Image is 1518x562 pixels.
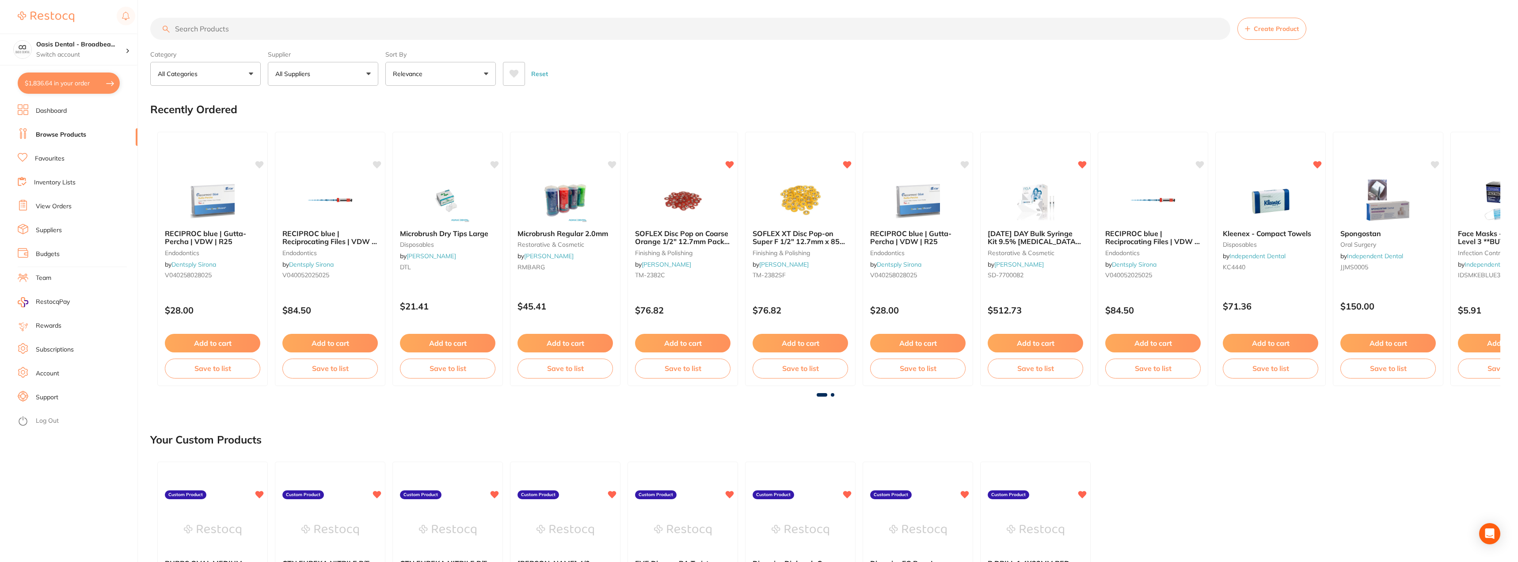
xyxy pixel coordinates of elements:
small: endodontics [282,249,378,256]
img: Microbrush Regular 2.0mm [536,178,594,222]
img: RECIPROC blue | Reciprocating Files | VDW | R25 | 4-pack | 25 mm [301,178,359,222]
img: BURRS OVAL MEDIUM 8MM (5091-236) BOX/5 [184,508,241,552]
p: $512.73 [988,305,1083,315]
p: $84.50 [282,305,378,315]
small: restorative & cosmetic [517,241,613,248]
p: $21.41 [400,301,495,311]
b: POLA DAY Bulk Syringe Kit 9.5% Hydrogen Peroxide 50 x 3g [988,229,1083,246]
a: Team [36,274,51,283]
button: Relevance [385,62,496,86]
a: Independent Dental [1347,252,1403,260]
p: $76.82 [635,305,730,315]
img: RECIPROC blue | Gutta-Percha | VDW | R25 [184,178,241,222]
p: $45.41 [517,301,613,311]
span: by [1340,252,1403,260]
div: Open Intercom Messenger [1479,523,1500,544]
a: Independent Dental [1229,252,1286,260]
p: All Categories [158,69,201,78]
button: Add to cart [1105,334,1201,352]
span: by [870,260,921,268]
small: SD-7700082 [988,271,1083,279]
img: Kleenex - Compact Towels [1242,178,1299,222]
a: Suppliers [36,226,62,235]
b: Microbrush Dry Tips Large [400,229,495,237]
p: $76.82 [753,305,848,315]
small: disposables [1223,241,1318,248]
label: Supplier [268,50,378,58]
span: by [753,260,809,268]
button: Save to list [1340,359,1436,378]
a: Dentsply Sirona [1112,260,1157,268]
button: Save to list [870,359,966,378]
small: JJMS0005 [1340,264,1436,271]
span: by [1105,260,1157,268]
img: SOFLEX Disc Pop on Coarse Orange 1/2" 12.7mm Pack of 85 [654,178,711,222]
span: by [400,252,456,260]
button: Add to cart [1223,334,1318,352]
img: Microbrush Dry Tips Large [419,178,476,222]
button: Save to list [988,359,1083,378]
button: All Categories [150,62,261,86]
img: Oasis Dental - Broadbeach [14,41,31,58]
h2: Your Custom Products [150,434,262,446]
button: Save to list [517,359,613,378]
label: Custom Product [165,490,206,499]
button: Save to list [753,359,848,378]
button: $1,836.64 in your order [18,73,120,94]
h4: Oasis Dental - Broadbeach [36,40,126,49]
input: Search Products [150,18,1230,40]
small: DTL [400,264,495,271]
button: Log Out [18,414,135,428]
a: Restocq Logo [18,7,74,27]
img: Diaswiss Diabrush Ceram Pointed 251RA (pack of 2) [772,508,829,552]
b: RECIPROC blue | Gutta-Percha | VDW | R25 [870,229,966,246]
label: Custom Product [635,490,677,499]
p: All Suppliers [275,69,314,78]
span: by [517,252,574,260]
b: Microbrush Regular 2.0mm [517,229,613,237]
small: restorative & cosmetic [988,249,1083,256]
small: V040052025025 [1105,271,1201,279]
p: $84.50 [1105,305,1201,315]
span: Create Product [1254,25,1299,32]
img: Spongostan [1359,178,1417,222]
img: B DRILL 1.4X33MM RED [1007,508,1064,552]
p: Relevance [393,69,426,78]
img: POLA DAY Bulk Syringe Kit 9.5% Hydrogen Peroxide 50 x 3g [1007,178,1064,222]
small: TM-2382SF [753,271,848,279]
button: Create Product [1237,18,1306,40]
a: Subscriptions [36,345,74,354]
small: KC4440 [1223,264,1318,271]
a: [PERSON_NAME] [994,260,1044,268]
button: Save to list [1105,359,1201,378]
button: Add to cart [1340,334,1436,352]
b: Kleenex - Compact Towels [1223,229,1318,237]
span: by [988,260,1044,268]
a: Inventory Lists [34,178,76,187]
small: TM-2382C [635,271,730,279]
button: Add to cart [870,334,966,352]
a: [PERSON_NAME] [759,260,809,268]
p: $71.36 [1223,301,1318,311]
small: V040258028025 [870,271,966,279]
h2: Recently Ordered [150,103,237,116]
button: Save to list [635,359,730,378]
img: RECIPROC blue | Reciprocating Files | VDW | R25 | 4-pack | 25 mm [1124,178,1182,222]
a: Dentsply Sirona [171,260,216,268]
span: by [1223,252,1286,260]
button: Save to list [282,359,378,378]
label: Category [150,50,261,58]
a: [PERSON_NAME] [524,252,574,260]
img: BRAUN 4/0 MONOSYN 19MM. X45CM. 3/8 CIRCLE REVERSE CUTTING NEEDLE 36'S UNDYED [536,508,594,552]
b: Spongostan [1340,229,1436,237]
button: Add to cart [282,334,378,352]
small: RMBARG [517,264,613,271]
label: Custom Product [988,490,1029,499]
a: Log Out [36,417,59,425]
label: Custom Product [400,490,441,499]
button: Save to list [1223,359,1318,378]
button: Add to cart [165,334,260,352]
span: RestocqPay [36,298,70,306]
a: Dentsply Sirona [289,260,334,268]
img: CTN EUREKA NITRILE P/F MEDIUM GLOVES (10 X 300) [301,508,359,552]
